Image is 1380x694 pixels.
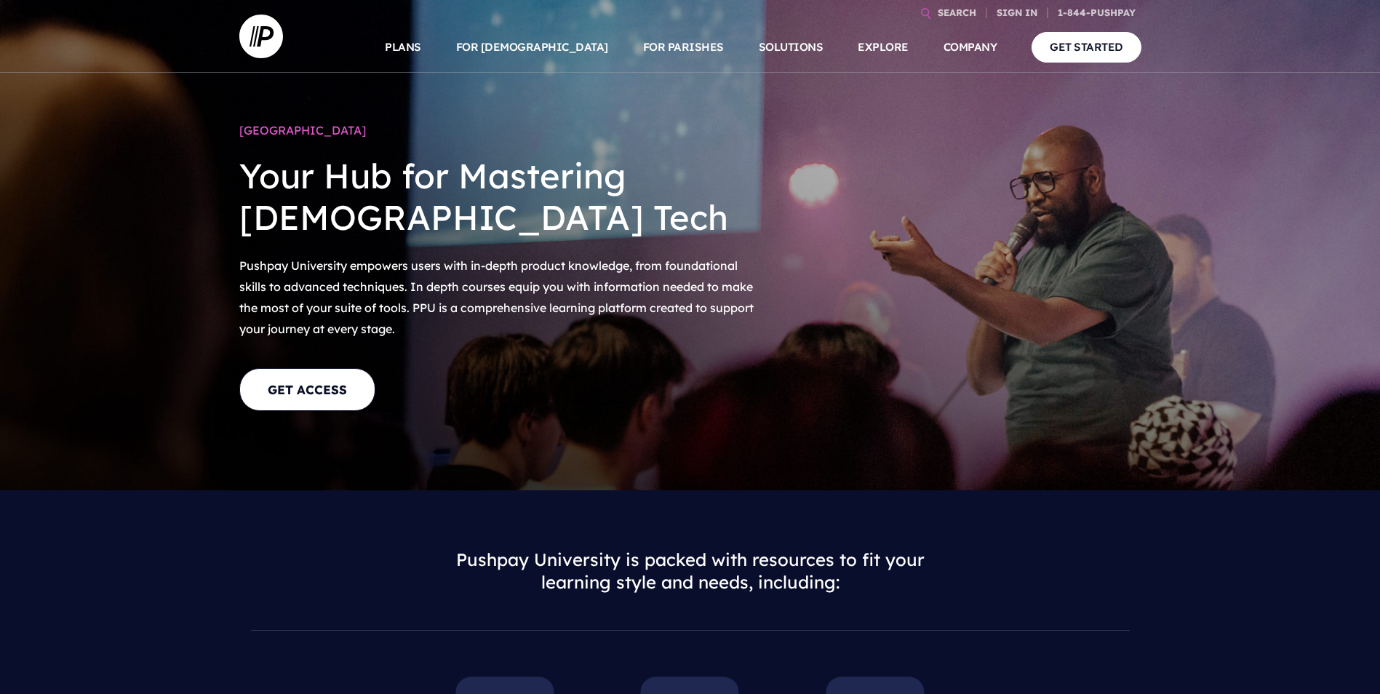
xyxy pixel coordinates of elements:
[456,22,608,73] a: FOR [DEMOGRAPHIC_DATA]
[239,368,375,411] a: GET ACCESS
[385,22,421,73] a: PLANS
[643,22,724,73] a: FOR PARISHES
[858,22,909,73] a: EXPLORE
[436,537,945,605] h3: Pushpay University is packed with resources to fit your learning style and needs, including:
[1032,32,1141,62] a: GET STARTED
[239,258,754,335] span: Pushpay University empowers users with in-depth product knowledge, from foundational skills to ad...
[239,116,756,144] h1: [GEOGRAPHIC_DATA]
[944,22,997,73] a: COMPANY
[759,22,823,73] a: SOLUTIONS
[239,144,756,250] h2: Your Hub for Mastering [DEMOGRAPHIC_DATA] Tech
